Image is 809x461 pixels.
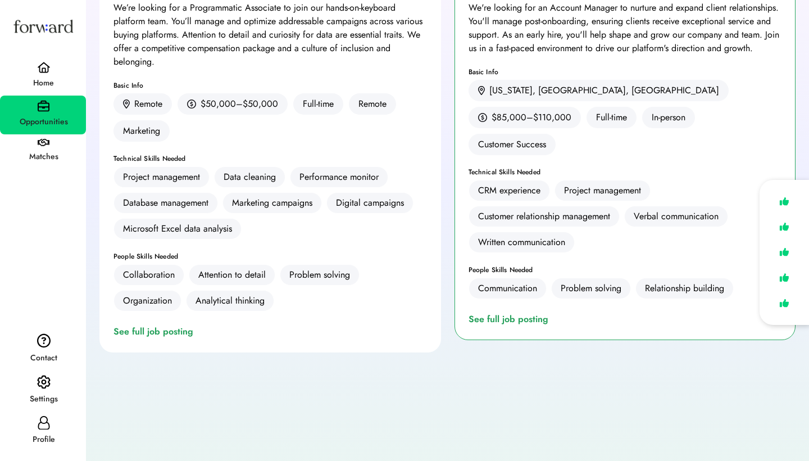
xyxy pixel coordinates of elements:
[478,236,565,249] div: Written communication
[123,100,130,109] img: location.svg
[478,112,487,123] img: money.svg
[561,282,621,295] div: Problem solving
[37,62,51,73] img: home.svg
[123,196,208,210] div: Database management
[489,84,719,97] div: [US_STATE], [GEOGRAPHIC_DATA], [GEOGRAPHIC_DATA]
[201,97,278,111] div: $50,000–$50,000
[113,1,427,69] div: We’re looking for a Programmatic Associate to join our hands-on-keyboard platform team. You’ll ma...
[113,82,427,89] div: Basic Info
[469,69,782,75] div: Basic Info
[232,196,312,210] div: Marketing campaigns
[492,111,571,124] div: $85,000–$110,000
[1,433,86,446] div: Profile
[224,170,276,184] div: Data cleaning
[123,222,232,236] div: Microsoft Excel data analysis
[134,97,162,111] div: Remote
[113,120,170,142] div: Marketing
[336,196,404,210] div: Digital campaigns
[349,93,396,115] div: Remote
[113,155,427,162] div: Technical Skills Needed
[123,294,172,308] div: Organization
[11,9,75,43] img: Forward logo
[293,93,343,115] div: Full-time
[469,134,556,155] div: Customer Success
[123,268,175,282] div: Collaboration
[469,1,782,55] div: We're looking for an Account Manager to nurture and expand client relationships. You'll manage po...
[187,99,196,109] img: money.svg
[478,86,485,96] img: location.svg
[123,170,200,184] div: Project management
[634,210,719,223] div: Verbal communication
[289,268,350,282] div: Problem solving
[587,107,637,128] div: Full-time
[776,193,792,210] img: like.svg
[469,169,782,175] div: Technical Skills Needed
[113,253,427,260] div: People Skills Needed
[776,219,792,235] img: like.svg
[37,375,51,390] img: settings.svg
[196,294,265,308] div: Analytical thinking
[1,76,86,90] div: Home
[776,244,792,260] img: like.svg
[642,107,695,128] div: In-person
[113,325,198,338] a: See full job posting
[37,333,51,348] img: contact.svg
[478,282,537,295] div: Communication
[564,184,641,197] div: Project management
[478,210,610,223] div: Customer relationship management
[478,184,540,197] div: CRM experience
[299,170,379,184] div: Performance monitor
[776,269,792,286] img: like.svg
[1,150,86,164] div: Matches
[645,282,724,295] div: Relationship building
[1,392,86,406] div: Settings
[38,139,49,147] img: handshake.svg
[1,351,86,365] div: Contact
[198,268,266,282] div: Attention to detail
[469,266,782,273] div: People Skills Needed
[1,115,86,129] div: Opportunities
[38,100,49,112] img: briefcase.svg
[776,295,792,311] img: like.svg
[469,313,553,326] a: See full job posting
